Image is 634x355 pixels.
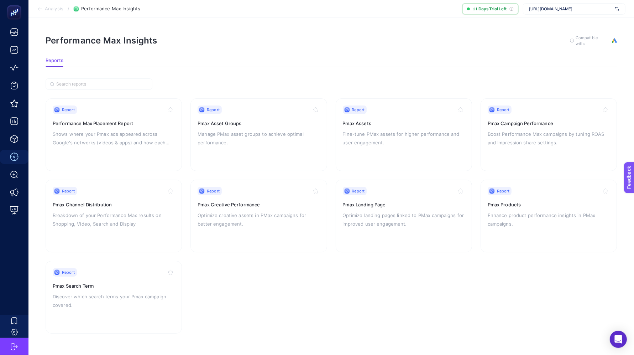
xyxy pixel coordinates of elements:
[488,211,610,228] p: Enhance product performance insights in PMax campaigns.
[46,35,157,46] h1: Performance Max Insights
[198,211,320,228] p: Optimize creative assets in PMax campaigns for better engagement.
[53,120,175,127] h3: Performance Max Placement Report
[53,201,175,208] h3: Pmax Channel Distribution
[4,2,27,8] span: Feedback
[481,180,617,252] a: ReportPmax ProductsEnhance product performance insights in PMax campaigns.
[497,188,510,194] span: Report
[198,130,320,147] p: Manage PMax asset groups to achieve optimal performance.
[56,82,148,87] input: Search
[488,130,610,147] p: Boost Performance Max campaigns by tuning ROAS and impression share settings.
[62,269,75,275] span: Report
[46,180,182,252] a: ReportPmax Channel DistributionBreakdown of your Performance Max results on Shopping, Video, Sear...
[497,107,510,113] span: Report
[343,120,465,127] h3: Pmax Assets
[46,261,182,334] a: ReportPmax Search TermDiscover which search terms your Pmax campaign covered.
[352,188,365,194] span: Report
[610,331,627,348] div: Open Intercom Messenger
[352,107,365,113] span: Report
[207,107,220,113] span: Report
[190,180,327,252] a: ReportPmax Creative PerformanceOptimize creative assets in PMax campaigns for better engagement.
[488,201,610,208] h3: Pmax Products
[343,130,465,147] p: Fine-tune PMax assets for higher performance and user engagement.
[615,5,619,12] img: svg%3e
[481,98,617,171] a: ReportPmax Campaign PerformanceBoost Performance Max campaigns by tuning ROAS and impression shar...
[473,6,507,12] span: 11 Days Trial Left
[45,6,63,12] span: Analysis
[488,120,610,127] h3: Pmax Campaign Performance
[190,98,327,171] a: ReportPmax Asset GroupsManage PMax asset groups to achieve optimal performance.
[62,107,75,113] span: Report
[46,58,63,67] button: Reports
[53,130,175,147] p: Shows where your Pmax ads appeared across Google's networks (videos & apps) and how each placemen...
[53,282,175,289] h3: Pmax Search Term
[529,6,612,12] span: [URL][DOMAIN_NAME]
[198,120,320,127] h3: Pmax Asset Groups
[576,35,608,46] span: Compatible with:
[53,292,175,309] p: Discover which search terms your Pmax campaign covered.
[68,6,69,11] span: /
[62,188,75,194] span: Report
[336,180,472,252] a: ReportPmax Landing PageOptimize landing pages linked to PMax campaigns for improved user engagement.
[336,98,472,171] a: ReportPmax AssetsFine-tune PMax assets for higher performance and user engagement.
[53,211,175,228] p: Breakdown of your Performance Max results on Shopping, Video, Search and Display
[207,188,220,194] span: Report
[343,211,465,228] p: Optimize landing pages linked to PMax campaigns for improved user engagement.
[46,58,63,63] span: Reports
[198,201,320,208] h3: Pmax Creative Performance
[81,6,140,12] span: Performance Max Insights
[343,201,465,208] h3: Pmax Landing Page
[46,98,182,171] a: ReportPerformance Max Placement ReportShows where your Pmax ads appeared across Google's networks...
